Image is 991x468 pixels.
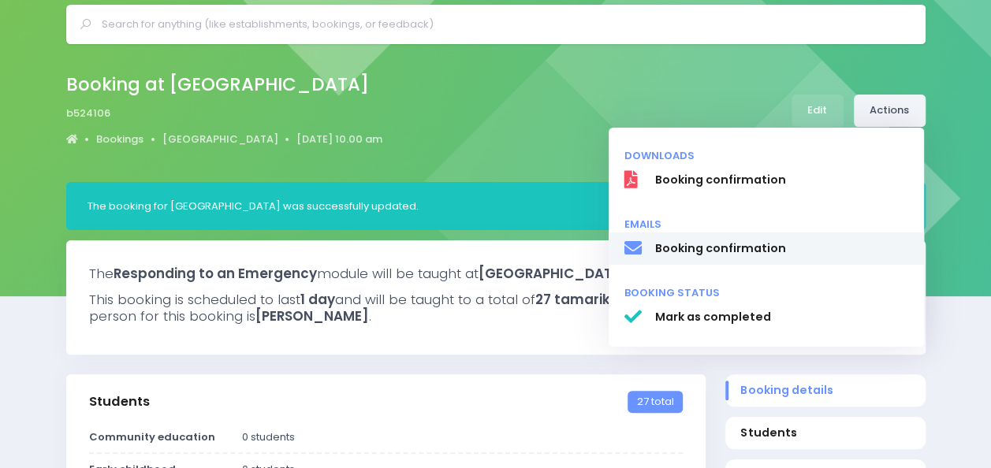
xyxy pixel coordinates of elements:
[725,417,926,449] a: Students
[114,264,317,283] strong: Responding to an Emergency
[654,172,908,188] span: Booking confirmation
[740,425,910,441] span: Students
[609,141,924,164] li: Downloads
[255,306,369,325] strong: [PERSON_NAME]
[89,266,903,281] h3: The module will be taught at on by .
[535,290,613,309] strong: 27 tamariki
[609,278,924,301] li: Booking status
[609,210,924,232] li: Emails
[296,132,382,147] a: [DATE] 10.00 am
[66,106,110,121] span: b524106
[792,95,844,127] a: Edit
[725,374,926,407] a: Booking details
[300,290,335,309] strong: 1 day
[162,132,278,147] a: [GEOGRAPHIC_DATA]
[102,13,903,36] input: Search for anything (like establishments, bookings, or feedback)
[854,95,926,127] a: Actions
[89,394,150,410] h3: Students
[89,429,215,444] strong: Community education
[66,74,370,95] h2: Booking at [GEOGRAPHIC_DATA]
[96,132,143,147] a: Bookings
[609,301,924,334] a: Mark as completed
[479,264,629,283] strong: [GEOGRAPHIC_DATA]
[609,164,924,197] a: Booking confirmation
[740,382,910,399] span: Booking details
[654,240,908,257] span: Booking confirmation
[609,232,924,266] a: Booking confirmation
[654,309,908,325] span: Mark as completed
[88,199,884,214] div: The booking for [GEOGRAPHIC_DATA] was successfully updated.
[233,429,692,445] div: 0 students
[89,292,903,324] h3: This booking is scheduled to last and will be taught to a total of in . The establishment's conta...
[628,391,682,413] span: 27 total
